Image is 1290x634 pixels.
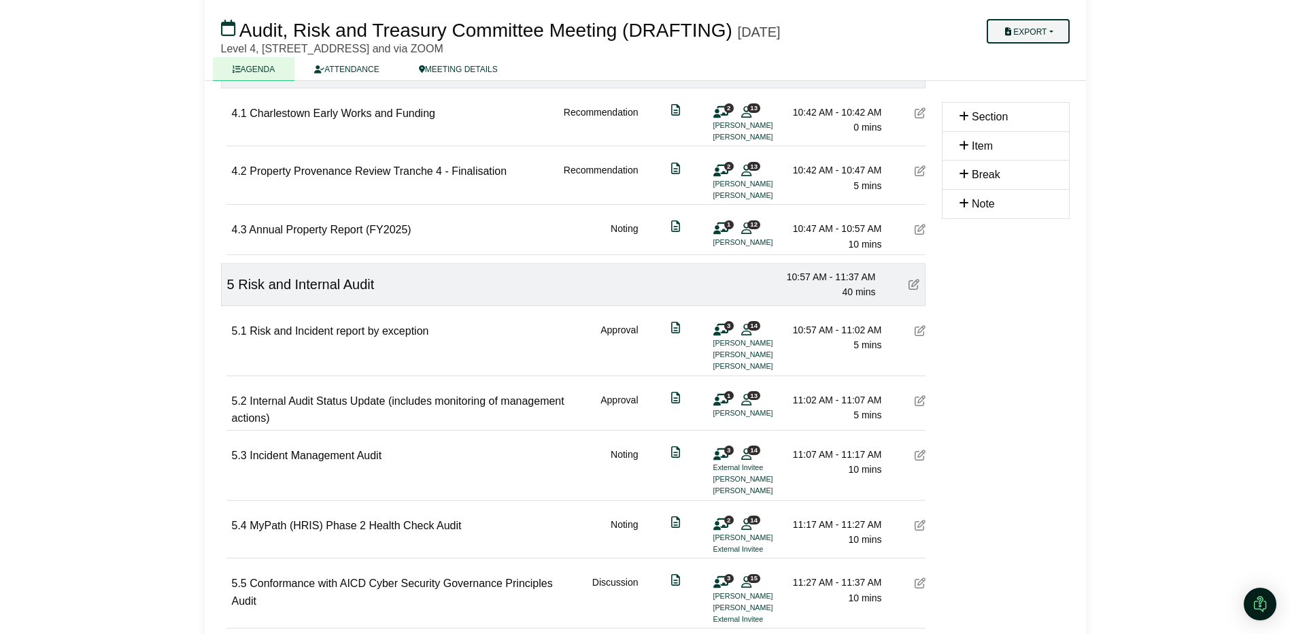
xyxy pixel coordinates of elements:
[232,224,247,235] span: 4.3
[232,450,247,461] span: 5.3
[232,107,247,119] span: 4.1
[713,237,815,248] li: [PERSON_NAME]
[747,162,760,171] span: 13
[600,322,638,373] div: Approval
[787,575,882,590] div: 11:27 AM - 11:37 AM
[848,464,881,475] span: 10 mins
[564,163,639,201] div: Recommendation
[724,391,734,400] span: 1
[250,325,428,337] span: Risk and Incident report by exception
[787,221,882,236] div: 10:47 AM - 10:57 AM
[232,165,247,177] span: 4.2
[250,520,461,531] span: MyPath (HRIS) Phase 2 Health Check Audit
[232,520,247,531] span: 5.4
[713,485,815,497] li: [PERSON_NAME]
[747,220,760,229] span: 12
[747,574,760,583] span: 15
[724,220,734,229] span: 1
[713,473,815,485] li: [PERSON_NAME]
[713,178,815,190] li: [PERSON_NAME]
[747,103,760,112] span: 13
[611,517,638,556] div: Noting
[713,361,815,372] li: [PERSON_NAME]
[713,614,815,625] li: External Invitee
[781,269,876,284] div: 10:57 AM - 11:37 AM
[713,544,815,555] li: External Invitee
[972,198,995,210] span: Note
[713,131,815,143] li: [PERSON_NAME]
[972,140,993,152] span: Item
[972,111,1008,122] span: Section
[592,575,639,625] div: Discussion
[747,446,760,454] span: 14
[853,410,881,420] span: 5 mins
[232,395,247,407] span: 5.2
[987,19,1069,44] button: Export
[848,593,881,603] span: 10 mins
[848,534,881,545] span: 10 mins
[232,578,553,607] span: Conformance with AICD Cyber Security Governance Principles Audit
[294,57,398,81] a: ATTENDANCE
[713,190,815,201] li: [PERSON_NAME]
[249,224,411,235] span: Annual Property Report (FY2025)
[724,321,734,330] span: 3
[713,602,815,614] li: [PERSON_NAME]
[787,163,882,178] div: 10:42 AM - 10:47 AM
[611,221,638,252] div: Noting
[848,239,881,250] span: 10 mins
[747,391,760,400] span: 13
[713,532,815,544] li: [PERSON_NAME]
[842,286,875,297] span: 40 mins
[1244,588,1276,620] div: Open Intercom Messenger
[227,277,235,292] span: 5
[747,516,760,524] span: 14
[713,337,815,349] li: [PERSON_NAME]
[724,446,734,454] span: 3
[611,447,638,497] div: Noting
[787,322,882,337] div: 10:57 AM - 11:02 AM
[250,450,381,461] span: Incident Management Audit
[713,462,815,473] li: External Invitee
[853,180,881,191] span: 5 mins
[738,24,781,40] div: [DATE]
[787,447,882,462] div: 11:07 AM - 11:17 AM
[713,407,815,419] li: [PERSON_NAME]
[600,393,638,427] div: Approval
[787,393,882,407] div: 11:02 AM - 11:07 AM
[250,107,435,119] span: Charlestown Early Works and Funding
[713,120,815,131] li: [PERSON_NAME]
[972,169,1000,180] span: Break
[724,103,734,112] span: 2
[213,57,295,81] a: AGENDA
[250,165,507,177] span: Property Provenance Review Tranche 4 - Finalisation
[564,105,639,144] div: Recommendation
[238,277,374,292] span: Risk and Internal Audit
[713,349,815,361] li: [PERSON_NAME]
[232,578,247,589] span: 5.5
[747,321,760,330] span: 14
[232,395,564,424] span: Internal Audit Status Update (includes monitoring of management actions)
[232,325,247,337] span: 5.1
[239,20,732,41] span: Audit, Risk and Treasury Committee Meeting (DRAFTING)
[221,43,443,54] span: Level 4, [STREET_ADDRESS] and via ZOOM
[787,517,882,532] div: 11:17 AM - 11:27 AM
[853,339,881,350] span: 5 mins
[853,122,881,133] span: 0 mins
[713,590,815,602] li: [PERSON_NAME]
[787,105,882,120] div: 10:42 AM - 10:42 AM
[724,574,734,583] span: 3
[724,162,734,171] span: 2
[724,516,734,524] span: 2
[399,57,517,81] a: MEETING DETAILS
